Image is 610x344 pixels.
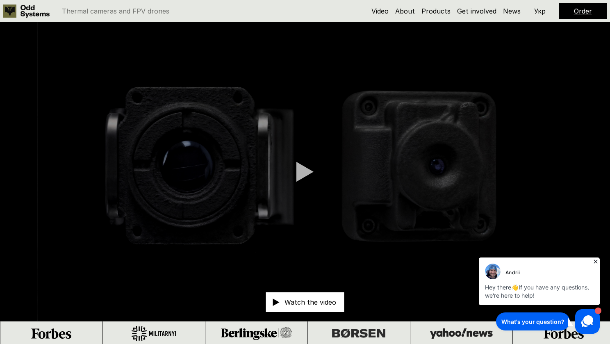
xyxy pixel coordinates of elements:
a: Order [574,7,592,15]
a: News [503,7,521,15]
p: Thermal cameras and FPV drones [62,8,169,14]
a: Products [421,7,451,15]
p: Watch the video [285,299,336,305]
a: About [395,7,415,15]
iframe: HelpCrunch [477,255,602,336]
p: Укр [534,8,546,14]
a: Get involved [457,7,496,15]
a: Video [371,7,389,15]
